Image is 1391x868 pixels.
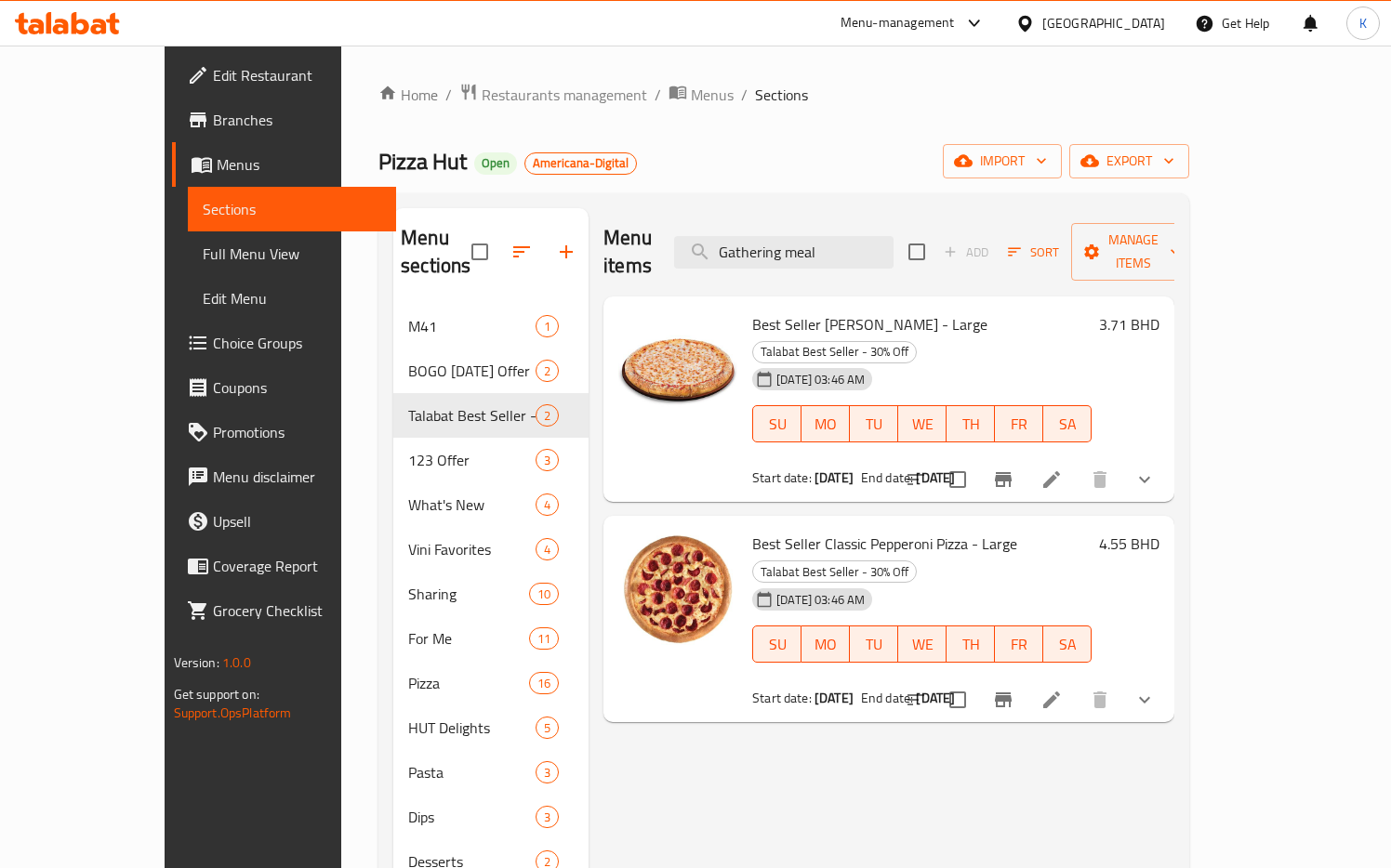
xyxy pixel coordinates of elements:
[408,538,536,560] div: Vini Favorites
[172,365,397,410] a: Coupons
[752,530,1017,558] span: Best Seller Classic Pepperoni Pizza - Large
[1003,238,1064,267] button: Sort
[445,84,452,106] li: /
[537,362,558,380] span: 2
[981,457,1026,502] button: Branch-specific-item
[393,572,589,616] div: Sharing10
[1122,677,1167,722] button: show more
[172,588,397,633] a: Grocery Checklist
[850,405,898,442] button: TU
[761,631,794,658] span: SU
[393,438,589,482] div: 123 Offer3
[741,84,748,106] li: /
[669,83,734,107] a: Menus
[408,583,529,605] div: Sharing
[393,349,589,393] div: BOGO [DATE] Offer2
[203,243,382,265] span: Full Menu View
[938,680,977,719] span: Select to update
[172,142,397,187] a: Menus
[408,315,536,337] div: M41
[906,411,939,438] span: WE
[1043,625,1092,663] button: SA
[393,750,589,795] div: Pasta3
[459,83,647,107] a: Restaurants management
[393,661,589,705] div: Pizza16
[393,482,589,527] div: What's New4
[537,496,558,514] span: 4
[996,238,1071,267] span: Sort items
[753,561,916,583] span: Talabat Best Seller - 30% Off
[1078,677,1122,722] button: delete
[752,310,987,338] span: Best Seller [PERSON_NAME] - Large
[408,627,529,650] span: For Me
[213,555,382,577] span: Coverage Report
[393,393,589,438] div: Talabat Best Seller - 30% Off2
[809,411,842,438] span: MO
[655,84,661,106] li: /
[769,591,872,609] span: [DATE] 03:46 AM
[530,630,558,648] span: 11
[1040,468,1063,491] a: Edit menu item
[691,84,734,106] span: Menus
[525,155,636,171] span: Americana-Digital
[408,449,536,471] span: 123 Offer
[898,405,947,442] button: WE
[537,764,558,782] span: 3
[408,404,536,427] span: Talabat Best Seller - 30% Off
[536,717,559,739] div: items
[947,405,995,442] button: TH
[393,705,589,750] div: HUT Delights5
[752,405,801,442] button: SU
[943,144,1062,178] button: import
[536,315,559,337] div: items
[536,360,559,382] div: items
[222,651,251,675] span: 1.0.0
[906,631,939,658] span: WE
[1359,13,1367,33] span: K
[801,405,850,442] button: MO
[213,109,382,131] span: Branches
[213,376,382,399] span: Coupons
[938,460,977,499] span: Select to update
[213,599,382,622] span: Grocery Checklist
[536,493,559,516] div: items
[537,719,558,737] span: 5
[1051,631,1084,658] span: SA
[618,531,737,650] img: Best Seller Classic Pepperoni Pizza - Large
[1071,223,1196,281] button: Manage items
[393,527,589,572] div: Vini Favorites4
[408,761,536,783] span: Pasta
[861,686,913,710] span: End date:
[408,672,529,694] div: Pizza
[1099,311,1159,337] h6: 3.71 BHD
[172,98,397,142] a: Branches
[936,238,996,267] span: Add item
[213,64,382,86] span: Edit Restaurant
[947,625,995,663] button: TH
[172,454,397,499] a: Menu disclaimer
[378,84,438,106] a: Home
[213,421,382,443] span: Promotions
[769,371,872,388] span: [DATE] 03:46 AM
[1043,405,1092,442] button: SA
[203,287,382,309] span: Edit Menu
[393,616,589,661] div: For Me11
[958,150,1047,173] span: import
[213,510,382,533] span: Upsell
[1040,689,1063,711] a: Edit menu item
[536,538,559,560] div: items
[474,155,517,171] span: Open
[408,493,536,516] span: What's New
[753,341,916,362] span: Talabat Best Seller - 30% Off
[861,466,913,490] span: End date:
[408,717,536,739] div: HUT Delights
[761,411,794,438] span: SU
[995,625,1043,663] button: FR
[378,140,467,182] span: Pizza Hut
[1051,411,1084,438] span: SA
[894,677,938,722] button: sort-choices
[537,318,558,335] span: 1
[499,230,544,274] span: Sort sections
